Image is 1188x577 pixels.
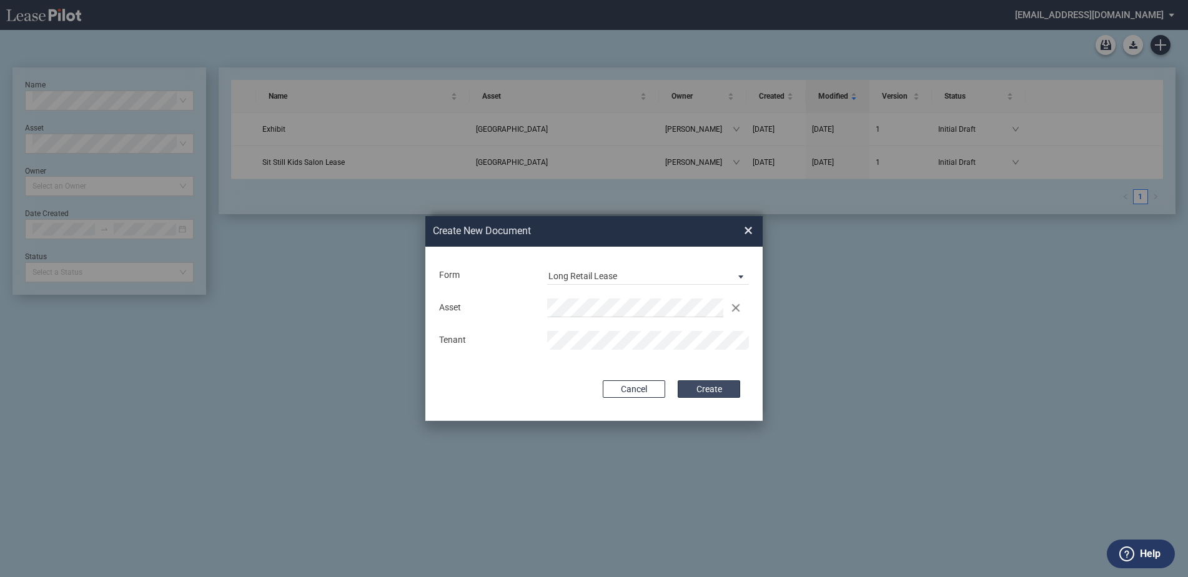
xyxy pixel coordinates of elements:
[433,224,699,238] h2: Create New Document
[678,380,740,398] button: Create
[432,302,540,314] div: Asset
[1140,546,1161,562] label: Help
[744,221,753,241] span: ×
[425,216,763,421] md-dialog: Create New ...
[548,271,617,281] div: Long Retail Lease
[432,334,540,347] div: Tenant
[547,266,749,285] md-select: Lease Form: Long Retail Lease
[432,269,540,282] div: Form
[603,380,665,398] button: Cancel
